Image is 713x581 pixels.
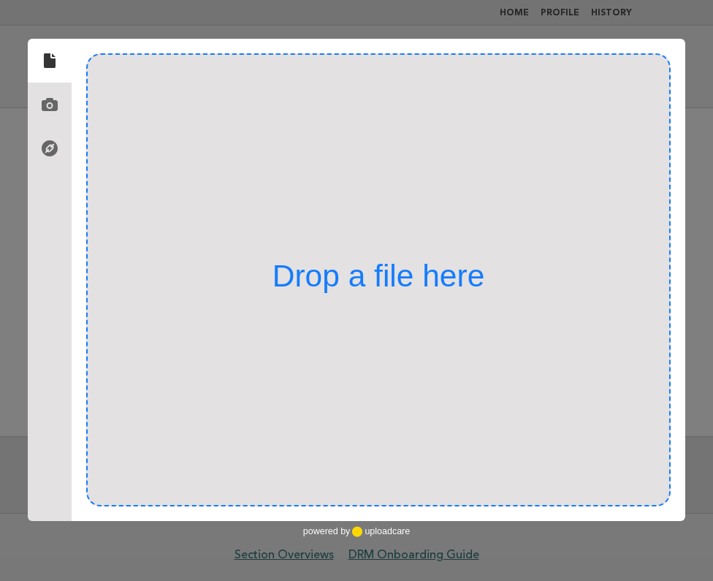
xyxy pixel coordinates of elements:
a: uploadcare [350,526,410,537]
div: Direct Link [28,126,72,170]
div: powered by [303,521,410,543]
div: Local Files [28,39,72,83]
div: Camera [28,83,72,126]
div: Drop a file here [272,258,485,295]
